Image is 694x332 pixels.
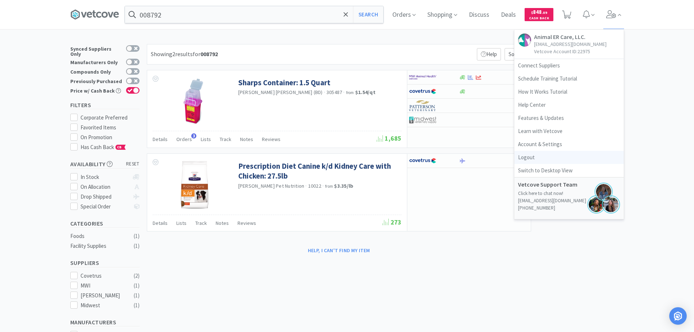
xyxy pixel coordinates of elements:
span: Track [195,220,207,226]
span: for [193,50,218,58]
span: · [343,89,345,95]
span: reset [126,160,140,168]
h5: Manufacturers [70,318,140,327]
span: 10022 [308,183,321,189]
div: ( 1 ) [134,291,140,300]
div: Manufacturers Only [70,59,122,65]
div: Open Intercom Messenger [669,307,687,325]
div: Facility Supplies [70,242,129,250]
a: Animal ER Care, LLC.[EMAIL_ADDRESS][DOMAIN_NAME]Vetcove Account ID:22975 [514,30,624,59]
span: 273 [383,218,401,226]
strong: 008792 [200,50,218,58]
div: Previously Purchased [70,78,122,84]
div: Corporate Preferred [81,113,140,122]
a: Features & Updates [514,112,624,125]
span: CB [116,145,123,149]
p: [EMAIL_ADDRESS][DOMAIN_NAME] [518,197,620,204]
div: ( 2 ) [134,272,140,280]
div: Price w/ Cash Back [70,87,122,93]
span: Reviews [262,136,281,142]
img: 151ee55fe5f04a149f055153651a9b97_108572.png [171,78,218,125]
h5: Filters [70,101,140,109]
span: from [346,90,354,95]
span: · [305,183,307,189]
a: Switch to Desktop View [514,164,624,177]
h5: Availability [70,160,140,168]
div: Special Order [81,202,129,211]
input: Search by item, sku, manufacturer, ingredient, size... [125,6,383,23]
img: f6b2451649754179b5b4e0c70c3f7cb0_2.png [409,72,436,83]
img: f5e969b455434c6296c6d81ef179fa71_3.png [409,100,436,111]
span: 1,685 [377,134,401,142]
span: Lists [201,136,211,142]
strong: $3.35 / lb [334,183,353,189]
img: ksen.png [595,183,613,201]
a: Deals [498,12,519,18]
div: Synced Suppliers Only [70,45,122,56]
span: . 89 [542,10,547,15]
div: Compounds Only [70,68,122,74]
span: $ [531,10,533,15]
a: How It Works Tutorial [514,85,624,98]
p: Vetcove Account ID: 22975 [534,48,607,55]
a: $848.89Cash Back [525,5,553,24]
span: Sort [505,48,527,60]
span: Details [153,220,168,226]
div: Foods [70,232,129,241]
a: Logout [514,151,624,164]
a: [PERSON_NAME] [PERSON_NAME] (BD) [238,89,323,95]
span: Details [153,136,168,142]
div: Covetrus [81,272,126,280]
span: · [324,89,325,95]
p: [EMAIL_ADDRESS][DOMAIN_NAME] [534,40,607,48]
button: Search [353,6,383,23]
img: 77fca1acd8b6420a9015268ca798ef17_1.png [409,155,436,166]
div: ( 1 ) [134,232,140,241]
img: 4dd14cff54a648ac9e977f0c5da9bc2e_5.png [409,114,436,125]
img: 30e9d2c3187243e7acdc0a5db21c8363_96943.png [171,161,218,208]
div: On Allocation [81,183,129,191]
span: Track [220,136,231,142]
div: Showing 2 results [151,50,218,59]
strong: $1.54 / qt [355,89,376,95]
div: In Stock [81,173,129,181]
span: from [325,184,333,189]
span: 848 [531,8,547,15]
span: Cash Back [529,16,549,21]
div: Favorited Items [81,123,140,132]
span: Has Cash Back [81,144,126,151]
gu-sc-dial: Click to Connect 6465042696 [518,205,555,211]
div: [PERSON_NAME] [81,291,126,300]
a: Prescription Diet Canine k/d Kidney Care with Chicken: 27.5lb [238,161,400,181]
a: Discuss [466,12,492,18]
img: 77fca1acd8b6420a9015268ca798ef17_1.png [409,86,436,97]
div: ( 1 ) [134,301,140,310]
h5: Vetcove Support Team [518,181,591,188]
span: 305487 [326,89,342,95]
span: 3 [191,133,196,138]
p: Help [477,48,501,60]
img: jenna.png [602,195,620,214]
a: Connect Suppliers [514,59,624,72]
a: Account & Settings [514,138,624,151]
span: Orders [176,136,192,142]
span: Reviews [238,220,256,226]
a: Sharps Container: 1.5 Quart [238,78,330,87]
a: [PERSON_NAME] Pet Nutrition [238,183,305,189]
img: jennifer.png [587,195,605,214]
div: Midwest [81,301,126,310]
a: Schedule Training Tutorial [514,72,624,85]
span: · [322,183,324,189]
a: Help Center [514,98,624,112]
div: ( 1 ) [134,281,140,290]
h5: Animal ER Care, LLC. [534,34,607,40]
div: MWI [81,281,126,290]
a: Click here to chat now! [518,190,563,196]
h5: Suppliers [70,259,140,267]
button: Help, I can't find my item [303,244,375,257]
div: On Promotion [81,133,140,142]
span: Notes [240,136,253,142]
h5: Categories [70,219,140,228]
a: Learn with Vetcove [514,125,624,138]
span: Lists [176,220,187,226]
